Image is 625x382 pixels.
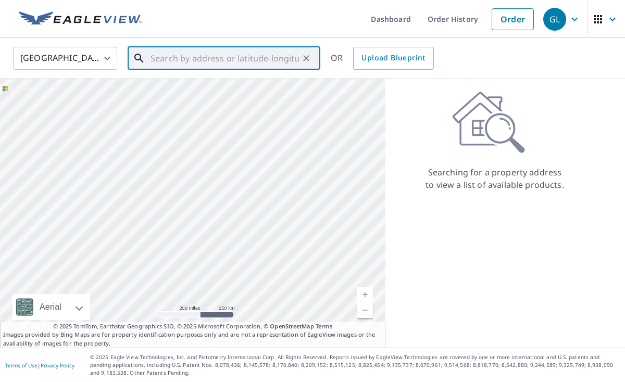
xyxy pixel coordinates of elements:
[5,362,37,369] a: Terms of Use
[357,287,373,302] a: Current Level 5, Zoom In
[361,52,425,65] span: Upload Blueprint
[12,294,90,320] div: Aerial
[270,322,314,330] a: OpenStreetMap
[36,294,65,320] div: Aerial
[90,353,620,377] p: © 2025 Eagle View Technologies, Inc. and Pictometry International Corp. All Rights Reserved. Repo...
[151,44,299,73] input: Search by address or latitude-longitude
[5,362,74,368] p: |
[543,8,566,31] div: GL
[425,166,565,191] p: Searching for a property address to view a list of available products.
[316,322,333,330] a: Terms
[19,11,142,27] img: EV Logo
[357,302,373,318] a: Current Level 5, Zoom Out
[299,51,314,66] button: Clear
[53,322,333,331] span: © 2025 TomTom, Earthstar Geographics SIO, © 2025 Microsoft Corporation, ©
[331,47,434,70] div: OR
[13,44,117,73] div: [GEOGRAPHIC_DATA]
[492,8,534,30] a: Order
[353,47,433,70] a: Upload Blueprint
[41,362,74,369] a: Privacy Policy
